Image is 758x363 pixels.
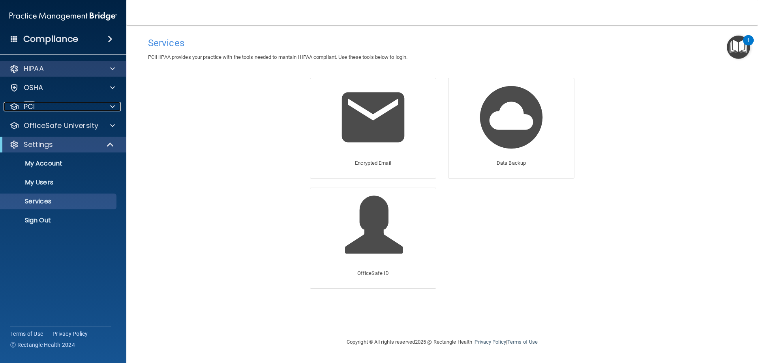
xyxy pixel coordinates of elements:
[24,140,53,149] p: Settings
[23,34,78,45] h4: Compliance
[5,160,113,167] p: My Account
[24,102,35,111] p: PCI
[9,8,117,24] img: PMB logo
[727,36,750,59] button: Open Resource Center, 1 new notification
[10,330,43,338] a: Terms of Use
[474,80,549,155] img: Data Backup
[336,80,411,155] img: Encrypted Email
[9,83,115,92] a: OSHA
[5,197,113,205] p: Services
[148,38,736,48] h4: Services
[24,83,43,92] p: OSHA
[475,339,506,345] a: Privacy Policy
[310,188,436,288] a: OfficeSafe ID
[9,102,115,111] a: PCI
[448,78,574,179] a: Data Backup Data Backup
[53,330,88,338] a: Privacy Policy
[24,64,44,73] p: HIPAA
[355,158,391,168] p: Encrypted Email
[9,140,114,149] a: Settings
[310,78,436,179] a: Encrypted Email Encrypted Email
[9,121,115,130] a: OfficeSafe University
[497,158,526,168] p: Data Backup
[298,329,586,355] div: Copyright © All rights reserved 2025 @ Rectangle Health | |
[507,339,538,345] a: Terms of Use
[24,121,98,130] p: OfficeSafe University
[9,64,115,73] a: HIPAA
[5,216,113,224] p: Sign Out
[5,179,113,186] p: My Users
[10,341,75,349] span: Ⓒ Rectangle Health 2024
[357,269,389,278] p: OfficeSafe ID
[148,54,407,60] span: PCIHIPAA provides your practice with the tools needed to mantain HIPAA compliant. Use these tools...
[747,40,750,51] div: 1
